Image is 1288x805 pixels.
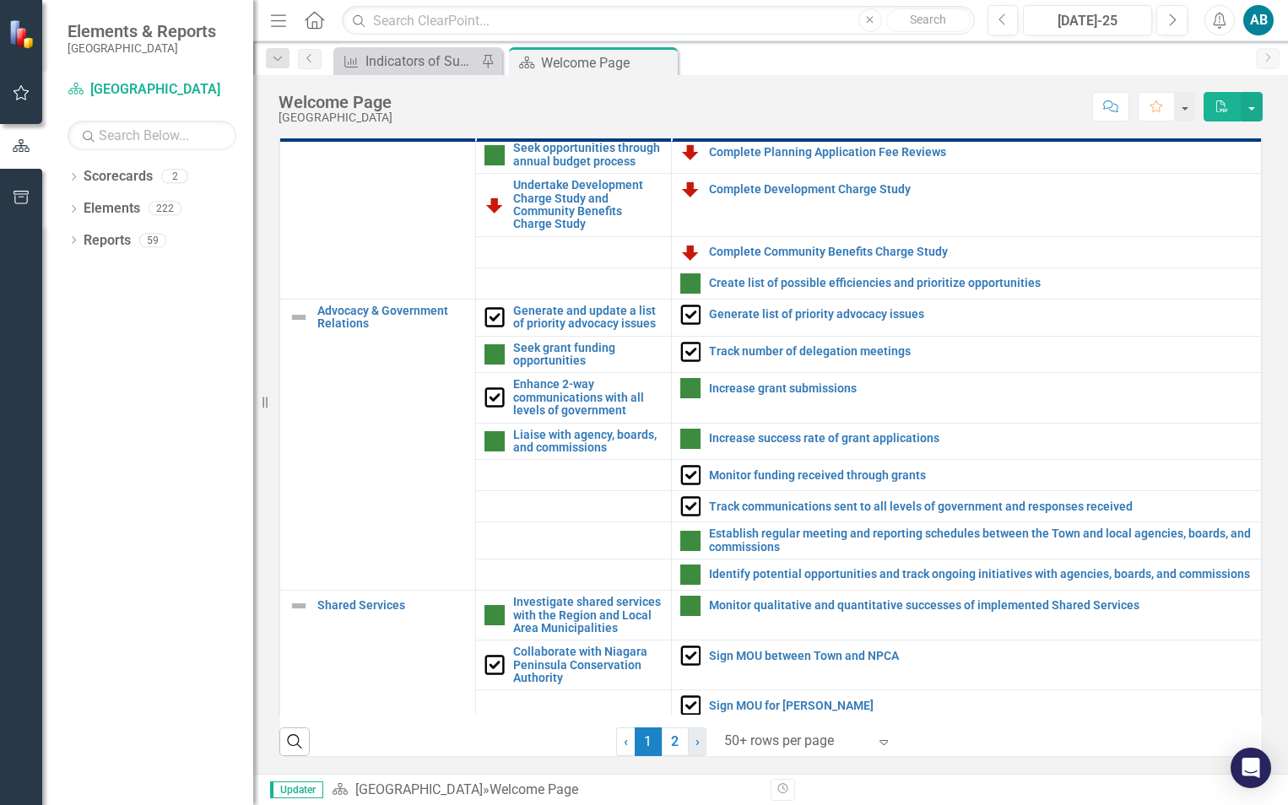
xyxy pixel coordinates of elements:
td: Double-Click to Edit Right Click for Context Menu [672,137,1262,174]
div: [DATE]-25 [1029,11,1146,31]
img: Not Defined [289,596,309,616]
a: Scorecards [84,167,153,186]
a: Enhance 2-way communications with all levels of government [513,378,663,417]
td: Double-Click to Edit Right Click for Context Menu [672,267,1262,299]
td: Double-Click to Edit Right Click for Context Menu [672,336,1262,373]
img: On Target [484,145,505,165]
img: Complete [484,387,505,408]
div: 2 [161,170,188,184]
span: 1 [635,727,662,756]
a: Increase grant submissions [709,382,1253,395]
img: Below Target [680,242,701,262]
td: Double-Click to Edit Right Click for Context Menu [476,640,672,690]
input: Search ClearPoint... [342,6,974,35]
td: Double-Click to Edit Right Click for Context Menu [476,423,672,460]
img: Below Target [680,142,701,162]
img: On Target [484,431,505,451]
div: 59 [139,233,166,247]
td: Double-Click to Edit Right Click for Context Menu [672,460,1262,491]
img: On Target [484,344,505,365]
a: Identify potential opportunities and track ongoing initiatives with agencies, boards, and commiss... [709,568,1253,581]
td: Double-Click to Edit Right Click for Context Menu [672,299,1262,336]
img: Complete [680,646,701,666]
img: Below Target [484,195,505,215]
a: Establish regular meeting and reporting schedules between the Town and local agencies, boards, an... [709,527,1253,554]
img: Complete [484,655,505,675]
input: Search Below... [68,121,236,150]
a: Advocacy & Government Relations [317,305,467,331]
td: Double-Click to Edit Right Click for Context Menu [476,591,672,640]
span: Elements & Reports [68,21,216,41]
div: Indicators of Success for CDS [365,51,477,72]
td: Double-Click to Edit Right Click for Context Menu [476,174,672,237]
a: Increase success rate of grant applications [709,432,1253,445]
img: Complete [484,307,505,327]
div: » [332,781,758,800]
img: Complete [680,305,701,325]
a: 2 [662,727,689,756]
span: ‹ [624,733,628,749]
td: Double-Click to Edit Right Click for Context Menu [476,137,672,174]
td: Double-Click to Edit Right Click for Context Menu [672,640,1262,690]
a: Generate list of priority advocacy issues [709,308,1253,321]
a: Indicators of Success for CDS [338,51,477,72]
a: Track number of delegation meetings [709,345,1253,358]
td: Double-Click to Edit Right Click for Context Menu [476,336,672,373]
a: Complete Development Charge Study [709,183,1253,196]
img: Not Defined [289,307,309,327]
img: On Target [484,605,505,625]
div: [GEOGRAPHIC_DATA] [279,111,392,124]
a: Monitor qualitative and quantitative successes of implemented Shared Services [709,599,1253,612]
small: [GEOGRAPHIC_DATA] [68,41,216,55]
a: Complete Community Benefits Charge Study [709,246,1253,258]
a: [GEOGRAPHIC_DATA] [68,80,236,100]
div: Welcome Page [490,781,578,797]
a: [GEOGRAPHIC_DATA] [355,781,483,797]
td: Double-Click to Edit Right Click for Context Menu [280,299,476,590]
a: Generate and update a list of priority advocacy issues [513,305,663,331]
td: Double-Click to Edit Right Click for Context Menu [672,236,1262,267]
div: Welcome Page [541,52,674,73]
td: Double-Click to Edit Right Click for Context Menu [672,559,1262,591]
a: Reports [84,231,131,251]
td: Double-Click to Edit Right Click for Context Menu [672,491,1262,522]
img: On Target [680,273,701,294]
span: › [695,733,700,749]
img: On Target [680,531,701,551]
td: Double-Click to Edit Right Click for Context Menu [672,174,1262,237]
img: On Target [680,378,701,398]
td: Double-Click to Edit Right Click for Context Menu [280,591,476,721]
a: Elements [84,199,140,219]
a: Collaborate with Niagara Peninsula Conservation Authority [513,646,663,684]
a: Sign MOU between Town and NPCA [709,650,1253,662]
img: Complete [680,342,701,362]
img: On Target [680,565,701,585]
a: Shared Services [317,599,467,612]
span: Updater [270,781,323,798]
span: Search [910,13,946,26]
td: Double-Click to Edit Right Click for Context Menu [476,299,672,336]
td: Double-Click to Edit Right Click for Context Menu [672,522,1262,559]
div: Open Intercom Messenger [1231,748,1271,788]
td: Double-Click to Edit Right Click for Context Menu [672,373,1262,423]
a: Sign MOU for [PERSON_NAME] [709,700,1253,712]
a: Liaise with agency, boards, and commissions [513,429,663,455]
a: Create list of possible efficiencies and prioritize opportunities [709,277,1253,289]
button: Search [886,8,971,32]
a: Seek opportunities through annual budget process [513,142,663,168]
button: AB [1243,5,1274,35]
a: Track communications sent to all levels of government and responses received [709,500,1253,513]
div: 222 [149,202,181,216]
img: On Target [680,429,701,449]
div: Welcome Page [279,93,392,111]
img: Complete [680,496,701,516]
button: [DATE]-25 [1023,5,1152,35]
a: Seek grant funding opportunities [513,342,663,368]
td: Double-Click to Edit Right Click for Context Menu [476,373,672,423]
img: On Target [680,596,701,616]
td: Double-Click to Edit Right Click for Context Menu [672,690,1262,721]
img: ClearPoint Strategy [8,19,38,49]
img: Complete [680,465,701,485]
td: Double-Click to Edit Right Click for Context Menu [672,591,1262,640]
